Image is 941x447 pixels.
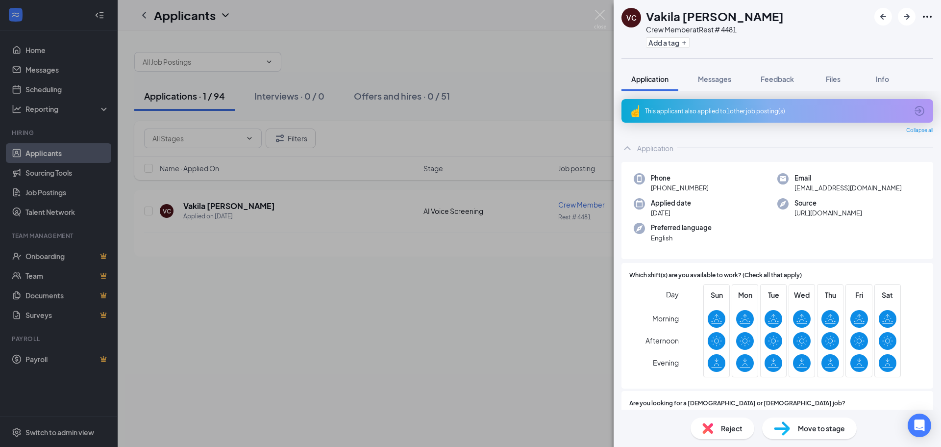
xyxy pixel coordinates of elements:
span: Feedback [761,75,794,83]
span: Morning [652,310,679,327]
div: Application [637,143,673,153]
button: PlusAdd a tag [646,37,690,48]
span: Sun [708,289,725,300]
span: English [651,233,712,243]
div: VC [626,13,637,23]
span: Files [826,75,841,83]
span: Which shift(s) are you available to work? (Check all that apply) [629,271,802,280]
h1: Vakila [PERSON_NAME] [646,8,784,25]
span: Source [794,198,862,208]
span: Wed [793,289,811,300]
span: Info [876,75,889,83]
svg: Ellipses [921,11,933,23]
div: This applicant also applied to 1 other job posting(s) [645,107,908,115]
div: Crew Member at Rest # 4481 [646,25,784,34]
button: ArrowLeftNew [874,8,892,26]
span: [PHONE_NUMBER] [651,183,709,193]
span: Sat [879,289,896,300]
span: Evening [653,354,679,371]
span: Phone [651,173,709,183]
span: Messages [698,75,731,83]
span: Tue [765,289,782,300]
span: Mon [736,289,754,300]
button: ArrowRight [898,8,916,26]
span: Applied date [651,198,691,208]
span: Reject [721,423,743,434]
svg: Plus [681,40,687,46]
span: Collapse all [906,127,933,134]
svg: ArrowLeftNew [877,11,889,23]
span: [DATE] [651,208,691,218]
span: Thu [821,289,839,300]
span: [EMAIL_ADDRESS][DOMAIN_NAME] [794,183,902,193]
span: Preferred language [651,223,712,233]
span: Move to stage [798,423,845,434]
svg: ChevronUp [621,142,633,154]
span: Are you looking for a [DEMOGRAPHIC_DATA] or [DEMOGRAPHIC_DATA] job? [629,399,845,408]
div: Open Intercom Messenger [908,414,931,437]
span: Afternoon [645,332,679,349]
svg: ArrowCircle [914,105,925,117]
span: Day [666,289,679,300]
span: Application [631,75,669,83]
span: Email [794,173,902,183]
svg: ArrowRight [901,11,913,23]
span: [URL][DOMAIN_NAME] [794,208,862,218]
span: Fri [850,289,868,300]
